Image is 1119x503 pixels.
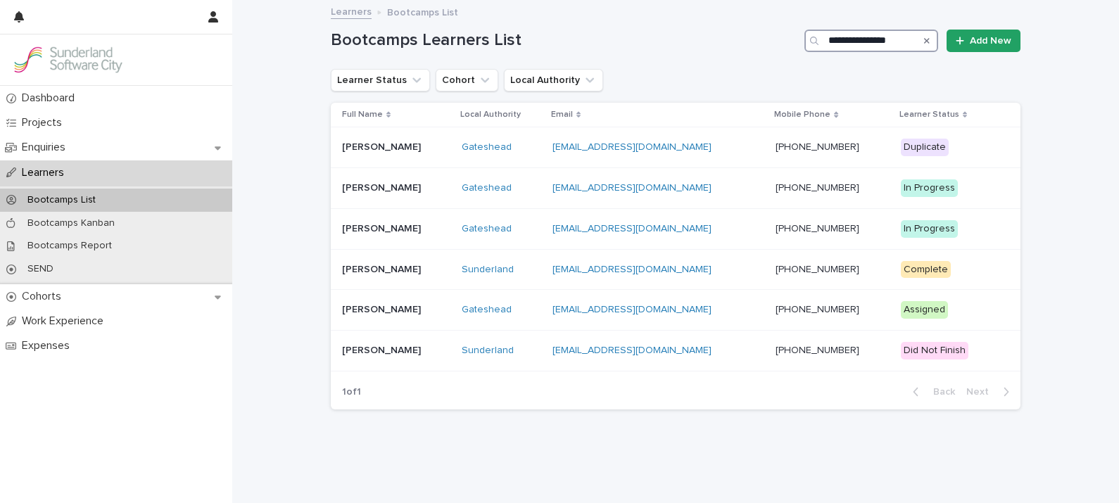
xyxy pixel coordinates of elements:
a: [EMAIL_ADDRESS][DOMAIN_NAME] [552,142,712,152]
p: Bootcamps Report [16,240,123,252]
p: Full Name [342,107,383,122]
a: Learners [331,3,372,19]
tr: [PERSON_NAME][PERSON_NAME] Gateshead [EMAIL_ADDRESS][DOMAIN_NAME] [PHONE_NUMBER] In Progress [331,208,1020,249]
p: Bootcamps List [16,194,107,206]
div: Complete [901,261,951,279]
p: [PERSON_NAME] [342,220,424,235]
a: [EMAIL_ADDRESS][DOMAIN_NAME] [552,183,712,193]
div: Assigned [901,301,948,319]
p: [PERSON_NAME] [342,261,424,276]
button: Next [961,386,1020,398]
a: Add New [947,30,1020,52]
img: GVzBcg19RCOYju8xzymn [11,46,124,74]
p: Learners [16,166,75,179]
p: Expenses [16,339,81,352]
p: [PERSON_NAME] [342,342,424,357]
a: [PHONE_NUMBER] [776,183,859,193]
span: Next [966,387,997,397]
a: Gateshead [462,304,512,316]
a: [EMAIL_ADDRESS][DOMAIN_NAME] [552,224,712,234]
p: [PERSON_NAME] [342,301,424,316]
p: 1 of 1 [331,375,372,409]
tr: [PERSON_NAME][PERSON_NAME] Sunderland [EMAIL_ADDRESS][DOMAIN_NAME] [PHONE_NUMBER] Complete [331,249,1020,290]
span: Add New [970,36,1011,46]
p: [PERSON_NAME] [342,139,424,153]
p: Mobile Phone [774,107,830,122]
p: Work Experience [16,314,115,328]
a: Gateshead [462,223,512,235]
span: Back [925,387,955,397]
p: Dashboard [16,91,86,105]
a: [PHONE_NUMBER] [776,265,859,274]
a: Gateshead [462,182,512,194]
a: [EMAIL_ADDRESS][DOMAIN_NAME] [552,265,712,274]
p: Email [551,107,573,122]
p: Bootcamps Kanban [16,217,126,229]
a: [PHONE_NUMBER] [776,224,859,234]
tr: [PERSON_NAME][PERSON_NAME] Gateshead [EMAIL_ADDRESS][DOMAIN_NAME] [PHONE_NUMBER] Assigned [331,290,1020,331]
p: Local Authority [460,107,521,122]
tr: [PERSON_NAME][PERSON_NAME] Gateshead [EMAIL_ADDRESS][DOMAIN_NAME] [PHONE_NUMBER] In Progress [331,167,1020,208]
a: [PHONE_NUMBER] [776,305,859,314]
p: Cohorts [16,290,72,303]
p: SEND [16,263,65,275]
button: Back [902,386,961,398]
p: Bootcamps List [387,4,458,19]
button: Local Authority [504,69,603,91]
a: Gateshead [462,141,512,153]
button: Cohort [436,69,498,91]
tr: [PERSON_NAME][PERSON_NAME] Gateshead [EMAIL_ADDRESS][DOMAIN_NAME] [PHONE_NUMBER] Duplicate [331,127,1020,168]
div: In Progress [901,179,958,197]
p: [PERSON_NAME] [342,179,424,194]
a: [PHONE_NUMBER] [776,345,859,355]
a: [EMAIL_ADDRESS][DOMAIN_NAME] [552,345,712,355]
p: Learner Status [899,107,959,122]
p: Enquiries [16,141,77,154]
a: [PHONE_NUMBER] [776,142,859,152]
h1: Bootcamps Learners List [331,30,799,51]
tr: [PERSON_NAME][PERSON_NAME] Sunderland [EMAIL_ADDRESS][DOMAIN_NAME] [PHONE_NUMBER] Did Not Finish [331,331,1020,371]
p: Projects [16,116,73,129]
a: Sunderland [462,264,514,276]
input: Search [804,30,938,52]
a: Sunderland [462,345,514,357]
div: Did Not Finish [901,342,968,359]
div: Duplicate [901,139,949,156]
a: [EMAIL_ADDRESS][DOMAIN_NAME] [552,305,712,314]
button: Learner Status [331,69,430,91]
div: In Progress [901,220,958,238]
